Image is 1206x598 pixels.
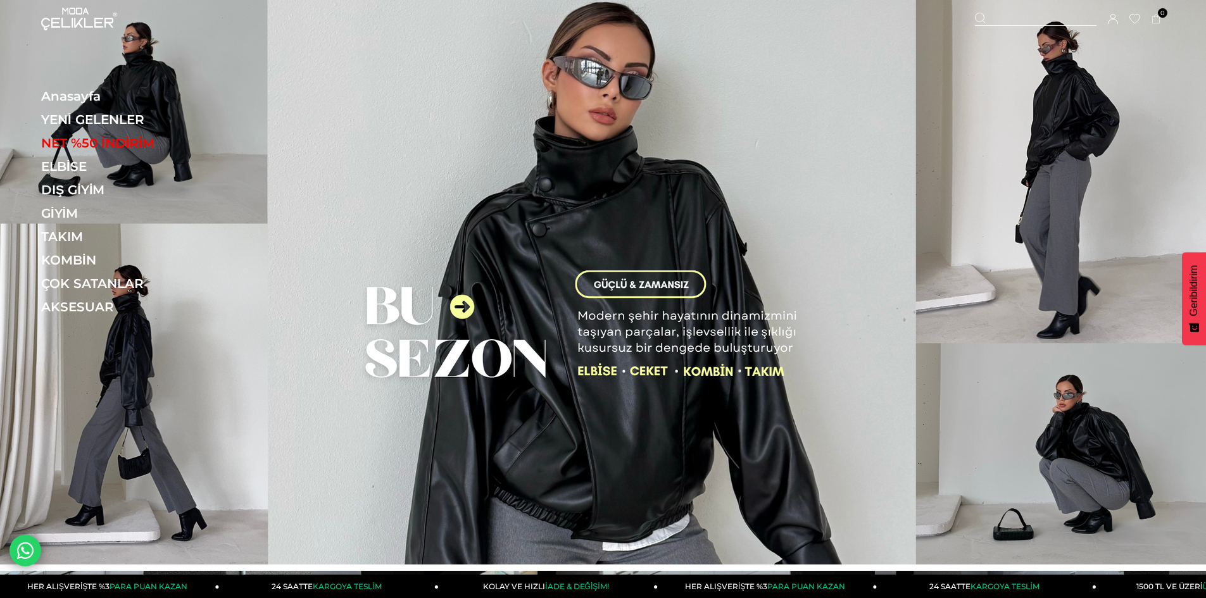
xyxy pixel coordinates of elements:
span: 0 [1158,8,1167,18]
a: GİYİM [41,206,215,221]
a: 0 [1152,15,1161,24]
span: PARA PUAN KAZAN [767,582,845,591]
span: KARGOYA TESLİM [970,582,1039,591]
a: TAKIM [41,229,215,244]
a: KOMBİN [41,252,215,268]
a: NET %50 İNDİRİM [41,135,215,151]
a: YENİ GELENLER [41,112,215,127]
a: AKSESUAR [41,299,215,315]
button: Geribildirim - Show survey [1182,252,1206,346]
a: 24 SAATTEKARGOYA TESLİM [877,575,1096,598]
span: KARGOYA TESLİM [313,582,381,591]
a: ÇOK SATANLAR [41,276,215,291]
img: logo [41,8,117,30]
span: PARA PUAN KAZAN [110,582,187,591]
a: Anasayfa [41,89,215,104]
span: Geribildirim [1188,265,1200,316]
a: DIŞ GİYİM [41,182,215,197]
a: ELBİSE [41,159,215,174]
a: KOLAY VE HIZLIİADE & DEĞİŞİM! [439,575,658,598]
a: 24 SAATTEKARGOYA TESLİM [220,575,439,598]
span: İADE & DEĞİŞİM! [545,582,608,591]
a: HER ALIŞVERİŞTE %3PARA PUAN KAZAN [658,575,877,598]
